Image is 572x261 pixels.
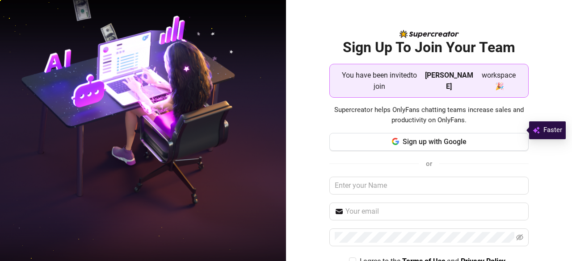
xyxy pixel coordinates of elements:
[425,71,473,91] strong: [PERSON_NAME]
[533,125,540,136] img: svg%3e
[329,38,529,57] h2: Sign Up To Join Your Team
[345,206,523,217] input: Your email
[329,133,529,151] button: Sign up with Google
[337,70,421,92] span: You have been invited to join
[426,160,432,168] span: or
[400,30,459,38] img: logo-BBDzfeDw.svg
[543,125,562,136] span: Faster
[516,234,523,241] span: eye-invisible
[329,105,529,126] span: Supercreator helps OnlyFans chatting teams increase sales and productivity on OnlyFans.
[329,177,529,195] input: Enter your Name
[477,70,521,92] span: workspace 🎉
[403,137,467,146] span: Sign up with Google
